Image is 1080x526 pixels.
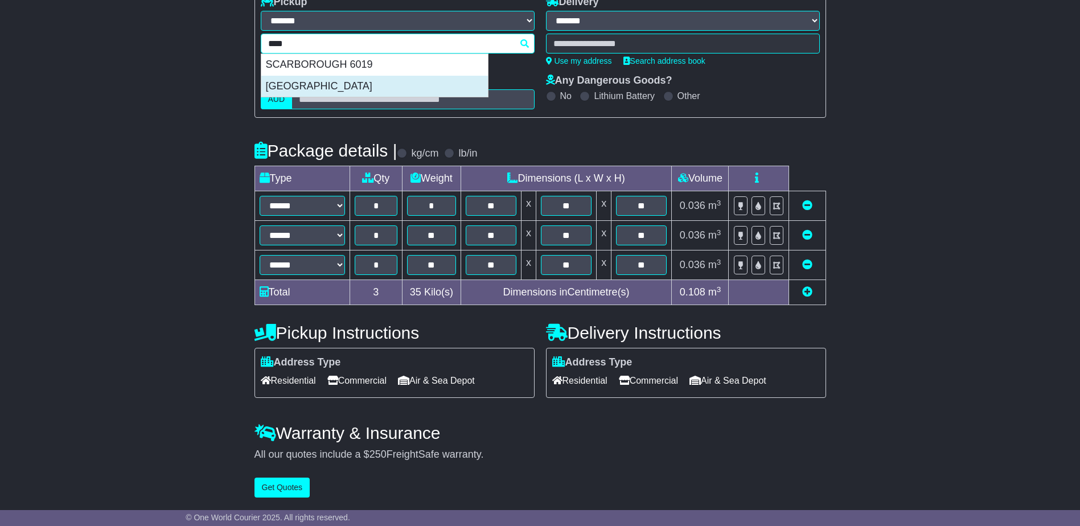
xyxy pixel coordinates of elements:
[403,280,461,305] td: Kilo(s)
[672,166,729,191] td: Volume
[717,199,721,207] sup: 3
[521,250,536,280] td: x
[254,424,826,442] h4: Warranty & Insurance
[597,221,611,250] td: x
[677,91,700,101] label: Other
[560,91,572,101] label: No
[623,56,705,65] a: Search address book
[261,54,488,76] div: SCARBOROUGH 6019
[521,191,536,221] td: x
[802,200,812,211] a: Remove this item
[802,229,812,241] a: Remove this item
[261,372,316,389] span: Residential
[461,166,672,191] td: Dimensions (L x W x H)
[708,286,721,298] span: m
[552,372,607,389] span: Residential
[680,259,705,270] span: 0.036
[261,34,535,54] typeahead: Please provide city
[350,280,403,305] td: 3
[410,286,421,298] span: 35
[680,286,705,298] span: 0.108
[350,166,403,191] td: Qty
[254,166,350,191] td: Type
[619,372,678,389] span: Commercial
[717,285,721,294] sup: 3
[802,286,812,298] a: Add new item
[369,449,387,460] span: 250
[261,76,488,97] div: [GEOGRAPHIC_DATA]
[254,449,826,461] div: All our quotes include a $ FreightSafe warranty.
[689,372,766,389] span: Air & Sea Depot
[717,228,721,237] sup: 3
[552,356,633,369] label: Address Type
[546,56,612,65] a: Use my address
[254,141,397,160] h4: Package details |
[261,89,293,109] label: AUD
[186,513,350,522] span: © One World Courier 2025. All rights reserved.
[708,259,721,270] span: m
[594,91,655,101] label: Lithium Battery
[597,250,611,280] td: x
[411,147,438,160] label: kg/cm
[398,372,475,389] span: Air & Sea Depot
[521,221,536,250] td: x
[254,323,535,342] h4: Pickup Instructions
[546,323,826,342] h4: Delivery Instructions
[461,280,672,305] td: Dimensions in Centimetre(s)
[802,259,812,270] a: Remove this item
[708,200,721,211] span: m
[680,200,705,211] span: 0.036
[680,229,705,241] span: 0.036
[708,229,721,241] span: m
[403,166,461,191] td: Weight
[546,75,672,87] label: Any Dangerous Goods?
[254,478,310,498] button: Get Quotes
[717,258,721,266] sup: 3
[597,191,611,221] td: x
[458,147,477,160] label: lb/in
[327,372,387,389] span: Commercial
[261,356,341,369] label: Address Type
[254,280,350,305] td: Total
